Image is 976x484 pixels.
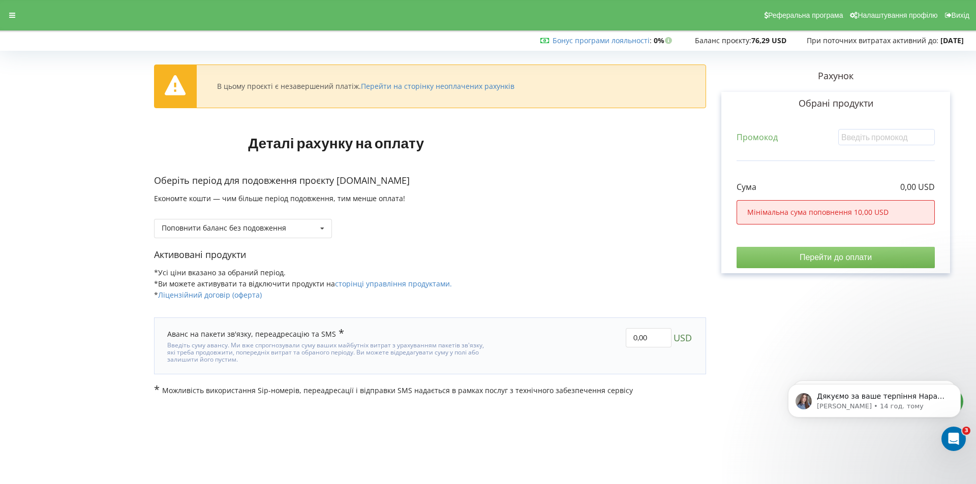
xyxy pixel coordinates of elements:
strong: 0% [654,36,675,45]
p: Активовані продукти [154,248,706,262]
span: *Усі ціни вказано за обраний період. [154,268,286,277]
a: Перейти на сторінку неоплачених рахунків [361,81,514,91]
input: Перейти до оплати [737,247,935,268]
span: Баланс проєкту: [695,36,751,45]
p: Обрані продукти [737,97,935,110]
a: сторінці управління продуктами. [335,279,452,288]
div: Поповнити баланс без подовження [162,224,286,232]
span: USD [674,328,692,347]
a: Ліцензійний договір (оферта) [158,290,262,300]
span: 3 [962,427,970,435]
span: Вихід [952,11,969,19]
iframe: Intercom notifications повідомлення [773,363,976,457]
p: Промокод [737,132,778,143]
span: Налаштування профілю [858,11,937,19]
span: *Ви можете активувати та відключити продукти на [154,279,452,288]
p: Можливість використання Sip-номерів, переадресації і відправки SMS надається в рамках послуг з те... [154,384,706,396]
p: Оберіть період для подовження проєкту [DOMAIN_NAME] [154,174,706,187]
span: При поточних витратах активний до: [807,36,938,45]
strong: [DATE] [940,36,964,45]
p: Рахунок [706,70,965,83]
input: Введіть промокод [838,129,935,145]
iframe: Intercom live chat [941,427,966,451]
strong: 76,29 USD [751,36,786,45]
div: Мінімальна сума поповнення 10,00 USD [737,200,935,224]
p: 0,00 USD [900,181,935,193]
p: Сума [737,181,756,193]
span: Реферальна програма [768,11,843,19]
div: В цьому проєкті є незавершений платіж. [217,82,514,91]
span: Економте кошти — чим більше період подовження, тим менше оплата! [154,193,405,203]
div: Аванс на пакети зв'язку, переадресацію та SMS [167,328,344,339]
div: Введіть суму авансу. Ми вже спрогнозували суму ваших майбутніх витрат з урахуванням пакетів зв'яз... [167,339,491,364]
a: Бонус програми лояльності [553,36,650,45]
h1: Деталі рахунку на оплату [154,118,518,167]
span: : [553,36,652,45]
